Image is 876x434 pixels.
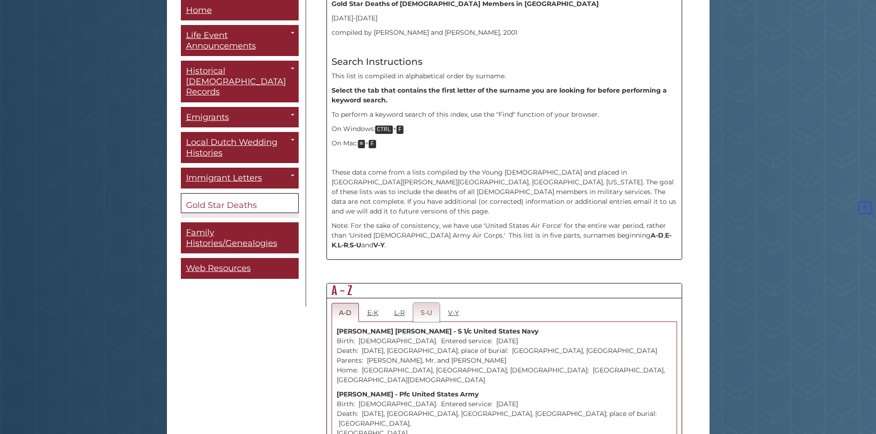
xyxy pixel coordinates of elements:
strong: V-Y [373,241,384,249]
kbd: F [369,140,376,148]
span: Life Event Announcements [186,31,256,51]
span: Emigrants [186,112,229,122]
a: Life Event Announcements [181,25,299,57]
kbd: CTRL [375,126,393,134]
span: Historical [DEMOGRAPHIC_DATA] Records [186,66,286,97]
a: L-R [387,303,412,322]
kbd: ⌘ [358,140,365,148]
strong: [PERSON_NAME] [PERSON_NAME] - S 1/c United States Navy [337,327,538,335]
a: Emigrants [181,107,299,128]
h2: A - Z [327,283,682,298]
p: This list is compiled in alphabetical order by surname. [332,71,677,81]
span: Immigrant Letters [186,173,262,183]
a: Gold Star Deaths [181,193,299,214]
strong: Select the tab that contains the first letter of the surname you are looking for before performin... [332,86,667,104]
p: [DATE]-[DATE] [332,13,677,23]
p: Note: For the sake of consistency, we have use 'United States Air Force' for the entire war perio... [332,221,677,250]
span: Family Histories/Genealogies [186,228,277,249]
strong: S-U [350,241,361,249]
strong: L-R [338,241,348,249]
span: Home [186,5,212,15]
kbd: F [396,126,404,134]
p: On Mac: + [332,138,677,149]
strong: [PERSON_NAME] - Pfc United States Army [337,390,479,398]
p: These data come from a lists compiled by the Young [DEMOGRAPHIC_DATA] and placed in [GEOGRAPHIC_D... [332,168,677,216]
h4: Search Instructions [332,57,677,67]
a: S-U [413,303,440,322]
a: Local Dutch Wedding Histories [181,132,299,164]
p: compiled by [PERSON_NAME] and [PERSON_NAME], 2001 [332,28,677,38]
span: Local Dutch Wedding Histories [186,138,277,158]
a: Historical [DEMOGRAPHIC_DATA] Records [181,61,299,103]
p: To perform a keyword search of this index, use the "Find" function of your browser. [332,110,677,120]
a: E-K [360,303,386,322]
a: Immigrant Letters [181,168,299,189]
a: Back to Top [857,204,874,212]
strong: A-D [651,231,664,239]
a: Web Resources [181,258,299,279]
a: A-D [332,303,359,322]
span: Gold Star Deaths [186,200,257,210]
p: On Windows: + [332,124,677,134]
span: Web Resources [186,264,251,274]
a: Family Histories/Genealogies [181,223,299,254]
a: V-Y [441,303,467,322]
p: Birth: [DEMOGRAPHIC_DATA]. Entered service: [DATE] Death: [DATE], [GEOGRAPHIC_DATA]; place of bur... [337,327,672,385]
